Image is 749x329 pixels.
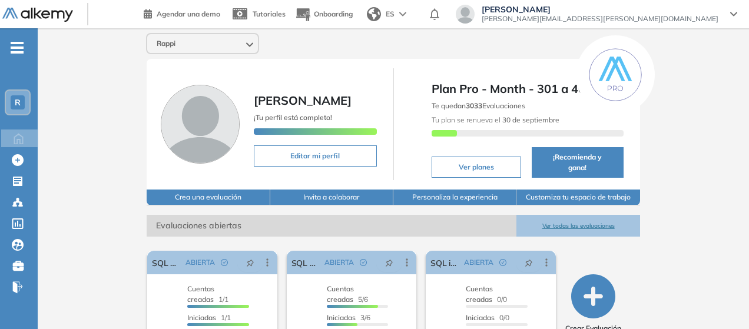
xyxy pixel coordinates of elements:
[482,14,718,24] span: [PERSON_NAME][EMAIL_ADDRESS][PERSON_NAME][DOMAIN_NAME]
[11,46,24,49] i: -
[376,253,402,272] button: pushpin
[525,258,533,267] span: pushpin
[254,113,332,122] span: ¡Tu perfil está completo!
[157,39,175,48] span: Rappi
[295,2,353,27] button: Onboarding
[432,157,521,178] button: Ver planes
[246,258,254,267] span: pushpin
[516,215,639,237] button: Ver todas las evaluaciones
[147,190,270,205] button: Crea una evaluación
[466,284,507,304] span: 0/0
[157,9,220,18] span: Agendar una demo
[15,98,21,107] span: R
[161,85,240,164] img: Foto de perfil
[464,257,493,268] span: ABIERTA
[501,115,559,124] b: 30 de septiembre
[221,259,228,266] span: check-circle
[367,7,381,21] img: world
[2,8,73,22] img: Logo
[360,259,367,266] span: check-circle
[237,253,263,272] button: pushpin
[185,257,215,268] span: ABIERTA
[466,313,495,322] span: Iniciadas
[386,9,395,19] span: ES
[327,313,356,322] span: Iniciadas
[393,190,516,205] button: Personaliza la experiencia
[432,115,559,124] span: Tu plan se renueva el
[187,313,216,322] span: Iniciadas
[499,259,506,266] span: check-circle
[152,251,181,274] a: SQL Turbo
[253,9,286,18] span: Tutoriales
[466,313,509,322] span: 0/0
[254,145,376,167] button: Editar mi perfil
[291,251,320,274] a: SQL Growth E&A
[270,190,393,205] button: Invita a colaborar
[314,9,353,18] span: Onboarding
[482,5,718,14] span: [PERSON_NAME]
[399,12,406,16] img: arrow
[254,93,352,108] span: [PERSON_NAME]
[324,257,354,268] span: ABIERTA
[147,215,516,237] span: Evaluaciones abiertas
[432,101,525,110] span: Te quedan Evaluaciones
[187,284,214,304] span: Cuentas creadas
[385,258,393,267] span: pushpin
[516,253,542,272] button: pushpin
[187,284,228,304] span: 1/1
[327,284,368,304] span: 5/6
[430,251,459,274] a: SQL integrador
[516,190,639,205] button: Customiza tu espacio de trabajo
[432,80,624,98] span: Plan Pro - Month - 301 a 400
[327,313,370,322] span: 3/6
[466,284,493,304] span: Cuentas creadas
[532,147,624,178] button: ¡Recomienda y gana!
[327,284,354,304] span: Cuentas creadas
[466,101,482,110] b: 3033
[144,6,220,20] a: Agendar una demo
[187,313,231,322] span: 1/1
